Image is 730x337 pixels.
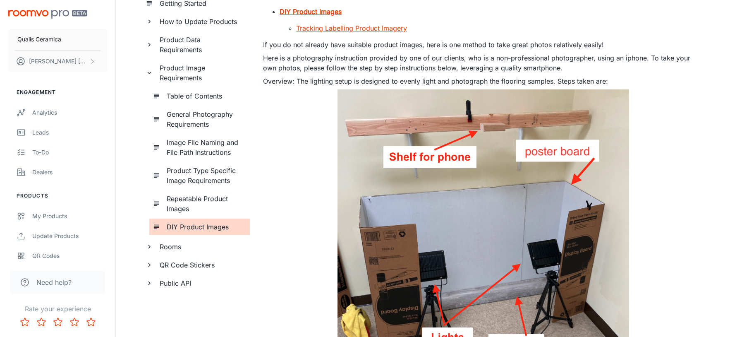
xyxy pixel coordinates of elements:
button: [PERSON_NAME] [PERSON_NAME] [8,51,107,72]
button: Rate 3 star [50,314,66,330]
p: If you do not already have suitable product images, here is one method to take great photos relat... [263,40,704,50]
h6: Table of Contents [167,91,243,101]
a: Tracking Labelling Product Imagery [296,24,407,32]
div: Leads [32,128,107,137]
p: Overview: The lighting setup is designed to evenly light and photograph the flooring samples. Ste... [263,76,704,86]
h6: Public API [160,278,243,288]
img: Roomvo PRO Beta [8,10,87,19]
h6: Product Data Requirements [160,35,243,55]
button: Rate 1 star [17,314,33,330]
div: Update Products [32,231,107,241]
p: [PERSON_NAME] [PERSON_NAME] [29,57,87,66]
a: DIY Product Images [280,7,342,16]
h6: DIY Product Images [167,222,243,232]
h6: General Photography Requirements [167,109,243,129]
div: My Products [32,212,107,221]
p: Rate your experience [7,304,109,314]
span: Need help? [36,277,72,287]
h6: Product Type Specific Image Requirements [167,166,243,185]
div: Dealers [32,168,107,177]
h6: How to Update Products [160,17,243,26]
p: Qualis Ceramica [17,35,61,44]
h6: QR Code Stickers [160,260,243,270]
div: To-do [32,148,107,157]
p: Here is a photography instruction provided by one of our clients, who is a non-professional photo... [263,53,704,73]
button: Rate 2 star [33,314,50,330]
h6: Image File Naming and File Path Instructions [167,137,243,157]
div: QR Codes [32,251,107,260]
h6: Product Image Requirements [160,63,243,83]
button: Rate 5 star [83,314,99,330]
div: Analytics [32,108,107,117]
h6: Repeatable Product Images [167,194,243,214]
button: Rate 4 star [66,314,83,330]
button: Qualis Ceramica [8,29,107,50]
h6: Rooms [160,242,243,252]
